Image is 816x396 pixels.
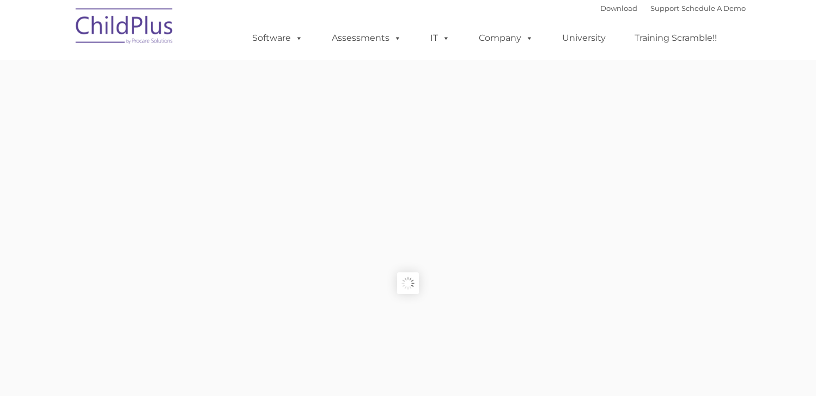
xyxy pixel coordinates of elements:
[650,4,679,13] a: Support
[419,27,461,49] a: IT
[600,4,746,13] font: |
[624,27,728,49] a: Training Scramble!!
[70,1,179,55] img: ChildPlus by Procare Solutions
[468,27,544,49] a: Company
[321,27,412,49] a: Assessments
[551,27,617,49] a: University
[681,4,746,13] a: Schedule A Demo
[600,4,637,13] a: Download
[241,27,314,49] a: Software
